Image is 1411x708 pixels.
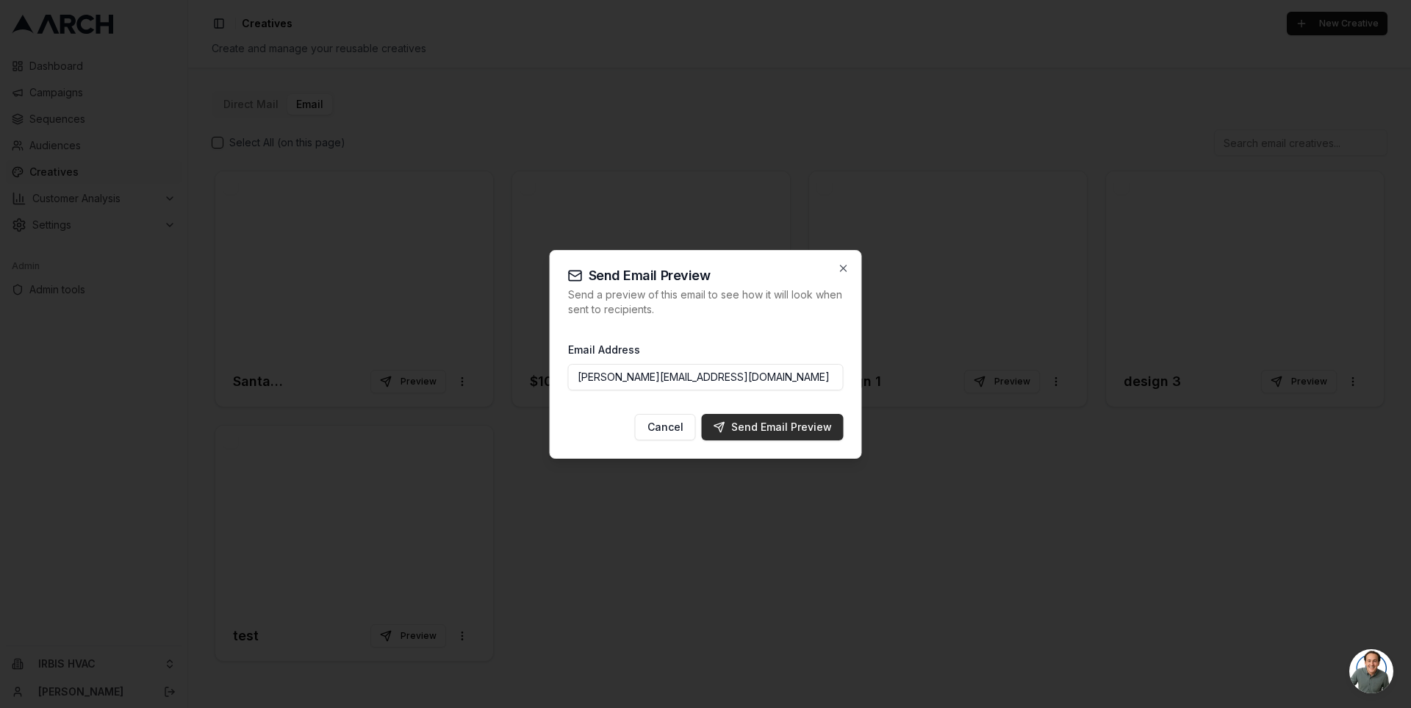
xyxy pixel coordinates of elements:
input: Enter email address to receive preview [568,364,844,390]
h2: Send Email Preview [568,268,844,283]
p: Send a preview of this email to see how it will look when sent to recipients. [568,287,844,317]
label: Email Address [568,343,640,356]
button: Cancel [635,414,696,440]
div: Send Email Preview [714,420,832,435]
button: Send Email Preview [702,414,844,440]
